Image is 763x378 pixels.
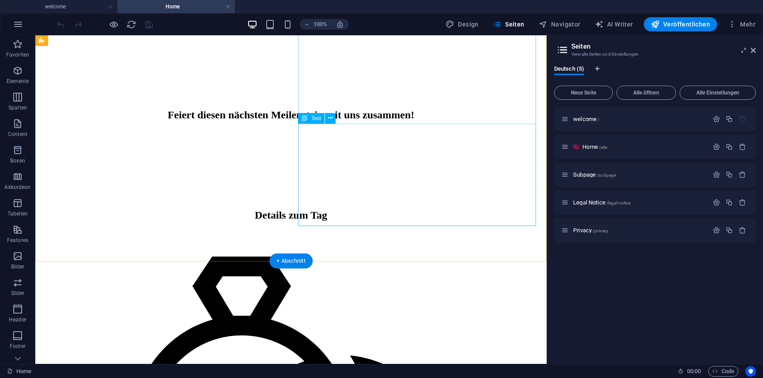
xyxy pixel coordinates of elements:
p: Features [7,237,28,244]
button: Usercentrics [745,366,756,377]
span: Klick, um Seite zu öffnen [573,116,599,122]
span: /subpage [597,173,616,178]
span: Klick, um Seite zu öffnen [573,171,616,178]
p: Favoriten [6,51,29,58]
div: Einstellungen [713,227,720,234]
p: Footer [10,343,26,350]
span: Deutsch (5) [554,64,584,76]
button: Mehr [724,17,759,31]
p: Boxen [10,157,25,164]
p: Tabellen [8,210,28,217]
button: Code [708,366,738,377]
span: Code [712,366,734,377]
h4: Home [117,2,235,11]
button: Seiten [489,17,528,31]
div: + Abschnitt [269,253,313,268]
span: / [597,117,599,122]
p: Elemente [7,78,29,85]
span: Navigator [539,20,581,29]
div: Legal Notice/legal-notice [570,200,708,205]
div: Duplizieren [725,199,733,206]
button: Alle öffnen [616,86,676,100]
div: Einstellungen [713,171,720,178]
button: Alle Einstellungen [680,86,756,100]
div: Home/site [580,144,708,150]
div: Einstellungen [713,199,720,206]
p: Spalten [8,104,27,111]
div: Subpage/subpage [570,172,708,178]
button: 100% [300,19,331,30]
div: Privacy/privacy [570,227,708,233]
div: welcome/ [570,116,708,122]
p: Header [9,316,26,323]
span: Alle Einstellungen [684,90,752,95]
p: Bilder [11,263,25,270]
span: AI Writer [595,20,633,29]
span: Mehr [728,20,755,29]
span: /legal-notice [606,200,631,205]
a: Klick, um Auswahl aufzuheben. Doppelklick öffnet Seitenverwaltung [7,366,31,377]
div: Duplizieren [725,227,733,234]
button: Veröffentlichen [644,17,717,31]
span: Alle öffnen [620,90,672,95]
div: Duplizieren [725,115,733,123]
span: Klick, um Seite zu öffnen [573,199,631,206]
button: Navigator [535,17,584,31]
div: Die Startseite kann nicht gelöscht werden [739,115,746,123]
span: Design [446,20,479,29]
div: Einstellungen [713,143,720,151]
p: Akkordeon [4,184,30,191]
h6: 100% [313,19,327,30]
div: Design (Strg+Alt+Y) [442,17,482,31]
span: Klick, um Seite zu öffnen [582,144,607,150]
button: reload [126,19,136,30]
div: Duplizieren [725,171,733,178]
span: Veröffentlichen [651,20,710,29]
h2: Seiten [571,42,756,50]
div: Entfernen [739,227,746,234]
span: 00 00 [687,366,701,377]
button: Design [442,17,482,31]
button: AI Writer [591,17,637,31]
h6: Session-Zeit [678,366,701,377]
div: Einstellungen [713,115,720,123]
span: : [693,368,695,374]
span: Seiten [493,20,525,29]
span: Text [311,116,321,121]
p: Content [8,131,27,138]
span: Klick, um Seite zu öffnen [573,227,608,234]
div: Entfernen [739,199,746,206]
i: Seite neu laden [126,19,136,30]
button: Neue Seite [554,86,613,100]
button: Klicke hier, um den Vorschau-Modus zu verlassen [108,19,119,30]
span: /site [599,145,608,150]
div: Sprachen-Tabs [554,65,756,82]
div: Entfernen [739,143,746,151]
p: Slider [11,290,25,297]
span: Neue Seite [558,90,609,95]
div: Entfernen [739,171,746,178]
i: Bei Größenänderung Zoomstufe automatisch an das gewählte Gerät anpassen. [336,20,344,28]
span: /privacy [593,228,608,233]
h3: Verwalte Seiten und Einstellungen [571,50,738,58]
div: Duplizieren [725,143,733,151]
